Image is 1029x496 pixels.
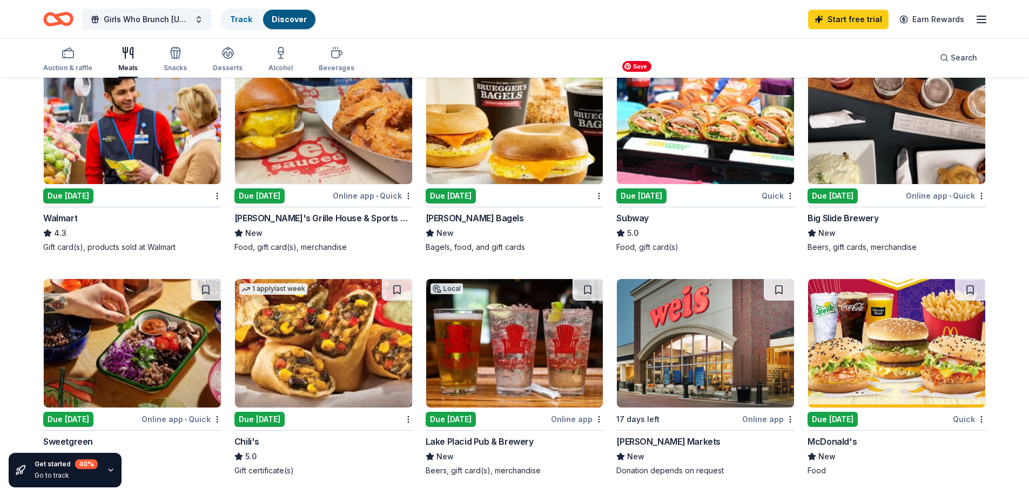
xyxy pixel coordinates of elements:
[808,242,986,253] div: Beers, gift cards, merchandise
[426,465,604,476] div: Beers, gift card(s), merchandise
[118,64,138,72] div: Meals
[43,278,221,476] a: Image for SweetgreenDue [DATE]Online app•QuickSweetgreenNewFood, gift card(s)
[43,242,221,253] div: Gift card(s), products sold at Walmart
[808,55,986,253] a: Image for Big Slide BreweryLocalDue [DATE]Online app•QuickBig Slide BreweryNewBeers, gift cards, ...
[622,61,651,72] span: Save
[762,189,795,202] div: Quick
[616,242,795,253] div: Food, gift card(s)
[426,242,604,253] div: Bagels, food, and gift cards
[234,465,413,476] div: Gift certificate(s)
[43,188,93,203] div: Due [DATE]
[245,450,257,463] span: 5.0
[142,412,221,426] div: Online app Quick
[426,55,604,253] a: Image for Bruegger's BagelsDue [DATE][PERSON_NAME] BagelsNewBagels, food, and gift cards
[426,279,603,407] img: Image for Lake Placid Pub & Brewery
[808,56,985,184] img: Image for Big Slide Brewery
[431,283,463,294] div: Local
[818,450,836,463] span: New
[426,278,604,476] a: Image for Lake Placid Pub & BreweryLocalDue [DATE]Online appLake Placid Pub & BreweryNewBeers, gi...
[43,42,92,78] button: Auction & raffle
[808,212,878,225] div: Big Slide Brewery
[234,278,413,476] a: Image for Chili's1 applylast weekDue [DATE]Chili's5.0Gift certificate(s)
[43,64,92,72] div: Auction & raffle
[44,279,221,407] img: Image for Sweetgreen
[235,56,412,184] img: Image for Arooga's Grille House & Sports Bar
[319,64,354,72] div: Beverages
[239,283,307,295] div: 1 apply last week
[44,56,221,184] img: Image for Walmart
[627,227,638,240] span: 5.0
[43,412,93,427] div: Due [DATE]
[333,189,413,202] div: Online app Quick
[617,56,794,184] img: Image for Subway
[220,9,317,30] button: TrackDiscover
[185,415,187,424] span: •
[234,188,285,203] div: Due [DATE]
[268,42,293,78] button: Alcohol
[234,55,413,253] a: Image for Arooga's Grille House & Sports BarLocalDue [DATE]Online app•Quick[PERSON_NAME]'s Grille...
[906,189,986,202] div: Online app Quick
[234,212,413,225] div: [PERSON_NAME]'s Grille House & Sports Bar
[742,412,795,426] div: Online app
[808,278,986,476] a: Image for McDonald'sDue [DATE]QuickMcDonald'sNewFood
[818,227,836,240] span: New
[426,435,534,448] div: Lake Placid Pub & Brewery
[551,412,603,426] div: Online app
[808,279,985,407] img: Image for McDonald's
[893,10,971,29] a: Earn Rewards
[616,465,795,476] div: Donation depends on request
[272,15,307,24] a: Discover
[951,51,977,64] span: Search
[808,10,889,29] a: Start free trial
[808,465,986,476] div: Food
[35,459,98,469] div: Get started
[235,279,412,407] img: Image for Chili's
[376,192,378,200] span: •
[118,42,138,78] button: Meals
[426,56,603,184] img: Image for Bruegger's Bagels
[54,227,66,240] span: 4.3
[436,227,454,240] span: New
[426,412,476,427] div: Due [DATE]
[426,212,524,225] div: [PERSON_NAME] Bagels
[213,64,243,72] div: Desserts
[230,15,252,24] a: Track
[43,435,93,448] div: Sweetgreen
[35,471,98,480] div: Go to track
[82,9,212,30] button: Girls Who Brunch [US_STATE]
[234,242,413,253] div: Food, gift card(s), merchandise
[234,412,285,427] div: Due [DATE]
[616,188,667,203] div: Due [DATE]
[426,188,476,203] div: Due [DATE]
[164,64,187,72] div: Snacks
[617,279,794,407] img: Image for Weis Markets
[808,435,857,448] div: McDonald's
[808,188,858,203] div: Due [DATE]
[627,450,644,463] span: New
[953,412,986,426] div: Quick
[931,47,986,69] button: Search
[245,227,263,240] span: New
[436,450,454,463] span: New
[164,42,187,78] button: Snacks
[616,435,721,448] div: [PERSON_NAME] Markets
[234,435,259,448] div: Chili's
[268,64,293,72] div: Alcohol
[43,212,77,225] div: Walmart
[616,413,660,426] div: 17 days left
[616,278,795,476] a: Image for Weis Markets17 days leftOnline app[PERSON_NAME] MarketsNewDonation depends on request
[213,42,243,78] button: Desserts
[808,412,858,427] div: Due [DATE]
[616,55,795,253] a: Image for Subway1 applylast weekDue [DATE]QuickSubway5.0Food, gift card(s)
[43,6,73,32] a: Home
[949,192,951,200] span: •
[43,55,221,253] a: Image for WalmartDue [DATE]Walmart4.3Gift card(s), products sold at Walmart
[616,212,649,225] div: Subway
[75,459,98,469] div: 40 %
[104,13,190,26] span: Girls Who Brunch [US_STATE]
[319,42,354,78] button: Beverages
